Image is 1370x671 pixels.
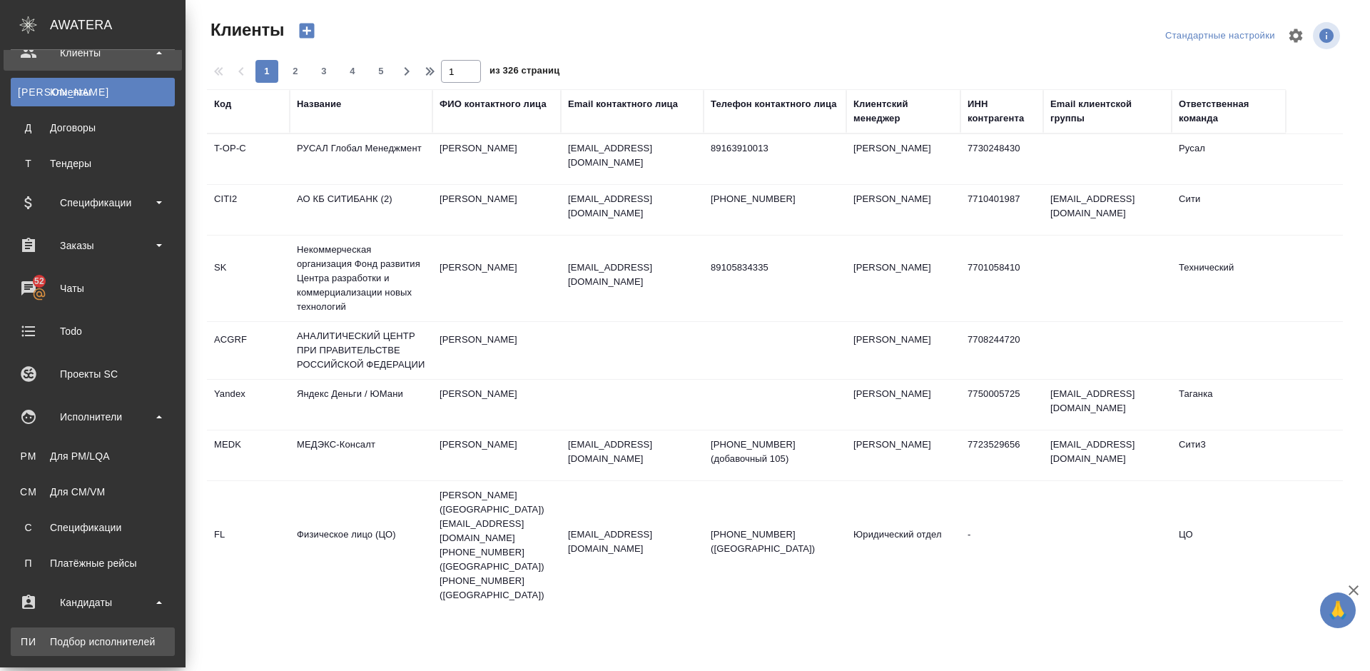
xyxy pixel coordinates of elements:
td: [PERSON_NAME] [846,326,960,375]
span: Посмотреть информацию [1313,22,1343,49]
span: 2 [284,64,307,79]
div: Договоры [18,121,168,135]
div: split button [1162,25,1279,47]
td: Таганка [1172,380,1286,430]
td: 7730248430 [960,134,1043,184]
td: 7710401987 [960,185,1043,235]
button: 4 [341,60,364,83]
p: 89163910013 [711,141,839,156]
span: 3 [313,64,335,79]
span: 🙏 [1326,595,1350,625]
td: CITI2 [207,185,290,235]
div: Код [214,97,231,111]
span: из 326 страниц [489,62,559,83]
td: [PERSON_NAME] [432,185,561,235]
div: Todo [11,321,175,342]
p: [PHONE_NUMBER] ([GEOGRAPHIC_DATA]) [711,528,839,556]
td: Технический [1172,253,1286,303]
div: Платёжные рейсы [18,556,168,570]
td: 7750005725 [960,380,1043,430]
div: Подбор исполнителей [18,635,168,649]
td: РУСАЛ Глобал Менеджмент [290,134,432,184]
p: 89105834335 [711,261,839,275]
td: АО КБ СИТИБАНК (2) [290,185,432,235]
td: [PERSON_NAME] [846,253,960,303]
button: Создать [290,19,324,43]
div: Исполнители [11,406,175,428]
p: [EMAIL_ADDRESS][DOMAIN_NAME] [568,192,696,221]
div: Кандидаты [11,592,175,613]
td: 7708244720 [960,326,1043,375]
div: AWATERA [50,11,186,39]
div: Email контактного лица [568,97,678,111]
td: [PERSON_NAME] ([GEOGRAPHIC_DATA]) [EMAIL_ADDRESS][DOMAIN_NAME] [PHONE_NUMBER] ([GEOGRAPHIC_DATA])... [432,481,561,610]
div: Email клиентской группы [1050,97,1164,126]
a: 52Чаты [4,271,182,306]
p: [EMAIL_ADDRESS][DOMAIN_NAME] [568,141,696,170]
p: [EMAIL_ADDRESS][DOMAIN_NAME] [568,528,696,556]
div: Чаты [11,278,175,299]
td: [EMAIL_ADDRESS][DOMAIN_NAME] [1043,185,1172,235]
td: [PERSON_NAME] [846,430,960,480]
td: Яндекс Деньги / ЮМани [290,380,432,430]
p: [PHONE_NUMBER] [711,192,839,206]
div: Спецификации [18,520,168,535]
td: Некоммерческая организация Фонд развития Центра разработки и коммерциализации новых технологий [290,236,432,321]
td: MEDK [207,430,290,480]
td: [PERSON_NAME] [432,380,561,430]
p: [EMAIL_ADDRESS][DOMAIN_NAME] [568,438,696,466]
div: Ответственная команда [1179,97,1279,126]
div: Спецификации [11,192,175,213]
td: [PERSON_NAME] [846,380,960,430]
button: 🙏 [1320,592,1356,628]
button: 2 [284,60,307,83]
a: ССпецификации [11,513,175,542]
button: 3 [313,60,335,83]
td: [PERSON_NAME] [432,326,561,375]
a: CMДля CM/VM [11,478,175,506]
div: Клиенты [18,85,168,99]
span: 52 [26,274,53,288]
span: 5 [370,64,392,79]
td: [PERSON_NAME] [432,253,561,303]
div: Для PM/LQA [18,449,168,463]
a: PMДля PM/LQA [11,442,175,470]
td: Физическое лицо (ЦО) [290,520,432,570]
div: ИНН контрагента [968,97,1036,126]
td: [PERSON_NAME] [432,134,561,184]
div: Заказы [11,235,175,256]
span: Настроить таблицу [1279,19,1313,53]
a: ПИПодбор исполнителей [11,627,175,656]
td: [EMAIL_ADDRESS][DOMAIN_NAME] [1043,430,1172,480]
td: [EMAIL_ADDRESS][DOMAIN_NAME] [1043,380,1172,430]
button: 5 [370,60,392,83]
td: 7701058410 [960,253,1043,303]
td: [PERSON_NAME] [846,134,960,184]
td: ACGRF [207,326,290,375]
p: [PHONE_NUMBER] (добавочный 105) [711,438,839,466]
td: Сити3 [1172,430,1286,480]
td: МЕДЭКС-Консалт [290,430,432,480]
div: Клиентский менеджер [853,97,953,126]
a: ДДоговоры [11,113,175,142]
a: ППлатёжные рейсы [11,549,175,577]
span: Клиенты [207,19,284,41]
td: Сити [1172,185,1286,235]
td: [PERSON_NAME] [846,185,960,235]
td: ЦО [1172,520,1286,570]
p: [EMAIL_ADDRESS][DOMAIN_NAME] [568,261,696,289]
a: Проекты SC [4,356,182,392]
div: ФИО контактного лица [440,97,547,111]
a: [PERSON_NAME]Клиенты [11,78,175,106]
td: АНАЛИТИЧЕСКИЙ ЦЕНТР ПРИ ПРАВИТЕЛЬСТВЕ РОССИЙСКОЙ ФЕДЕРАЦИИ [290,322,432,379]
td: - [960,520,1043,570]
td: 7723529656 [960,430,1043,480]
a: Todo [4,313,182,349]
div: Для CM/VM [18,485,168,499]
div: Клиенты [11,42,175,64]
td: Юридический отдел [846,520,960,570]
td: Yandex [207,380,290,430]
div: Название [297,97,341,111]
td: T-OP-C [207,134,290,184]
span: 4 [341,64,364,79]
